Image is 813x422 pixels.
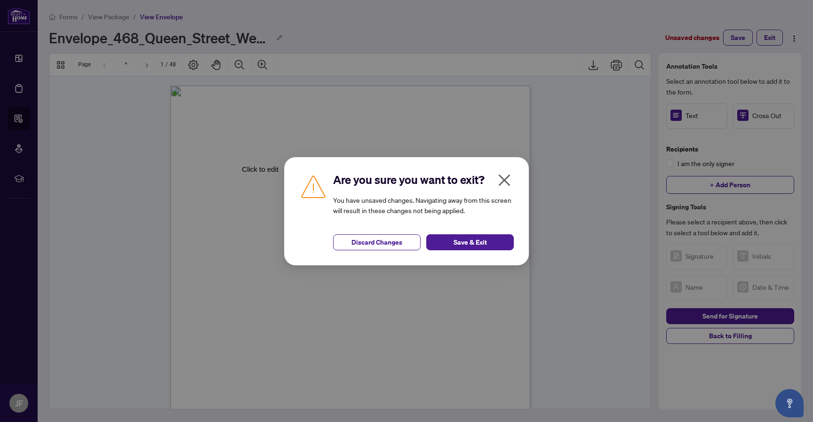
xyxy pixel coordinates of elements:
[333,195,514,215] div: You have unsaved changes. Navigating away from this screen will result in these changes not being...
[351,235,402,250] span: Discard Changes
[497,173,512,188] span: close
[333,172,514,187] h2: Are you sure you want to exit?
[426,234,514,250] button: Save & Exit
[333,234,421,250] button: Discard Changes
[454,235,487,250] span: Save & Exit
[775,389,804,417] button: Open asap
[299,172,327,200] img: Caution Img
